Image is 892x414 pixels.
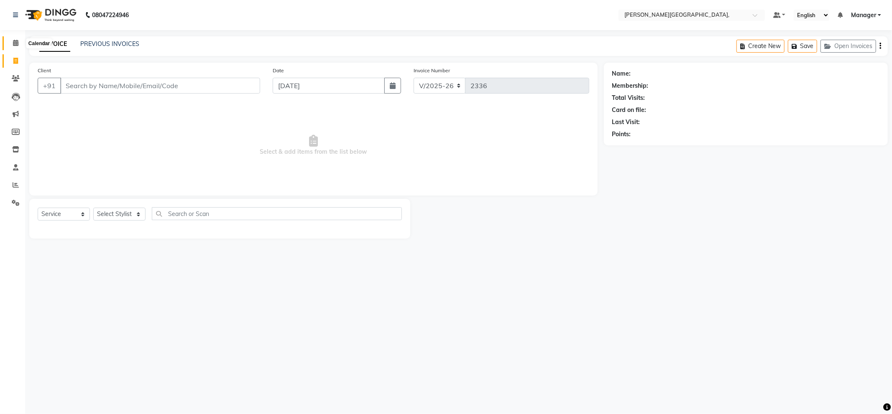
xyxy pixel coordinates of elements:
[612,81,649,90] div: Membership:
[60,78,260,94] input: Search by Name/Mobile/Email/Code
[273,67,284,74] label: Date
[414,67,450,74] label: Invoice Number
[92,3,129,27] b: 08047224946
[736,40,785,53] button: Create New
[788,40,817,53] button: Save
[38,67,51,74] label: Client
[38,78,61,94] button: +91
[21,3,79,27] img: logo
[820,40,876,53] button: Open Invoices
[612,94,645,102] div: Total Visits:
[612,69,631,78] div: Name:
[80,40,139,48] a: PREVIOUS INVOICES
[26,38,52,48] div: Calendar
[612,118,640,127] div: Last Visit:
[612,106,647,114] div: Card on file:
[851,11,876,20] span: Manager
[612,130,631,139] div: Points:
[152,207,402,220] input: Search or Scan
[38,104,589,187] span: Select & add items from the list below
